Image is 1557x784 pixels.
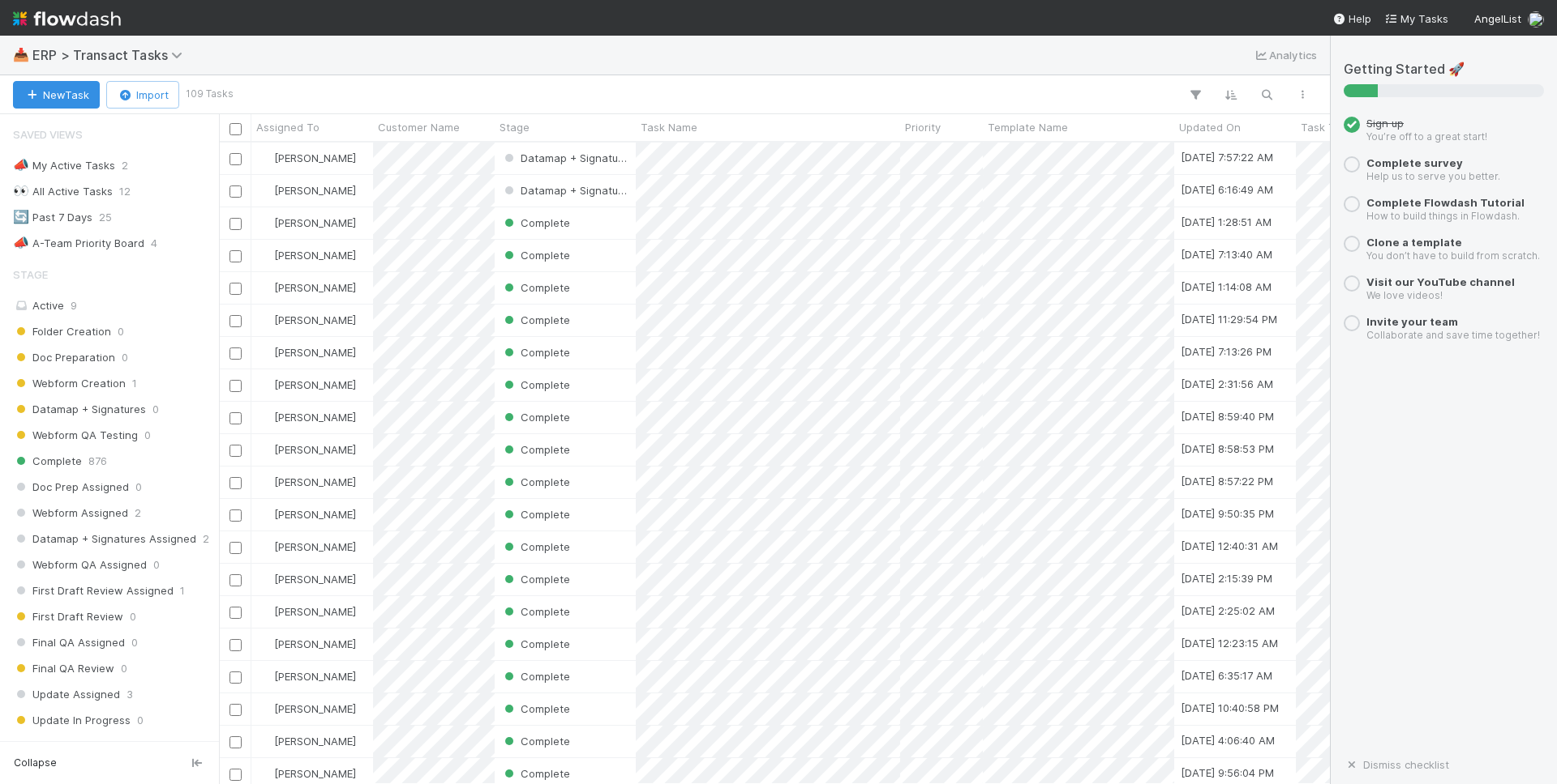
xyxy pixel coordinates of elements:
input: Toggle All Rows Selected [229,123,242,135]
div: [DATE] 10:40:58 PM [1181,700,1279,716]
span: [PERSON_NAME] [274,411,356,424]
span: [PERSON_NAME] [274,637,356,650]
div: [DATE] 9:50:35 PM [1181,505,1274,522]
span: [PERSON_NAME] [274,767,356,780]
span: 📥 [13,48,29,62]
div: [DATE] 6:16:49 AM [1181,181,1273,198]
input: Toggle Row Selected [229,380,242,392]
span: 0 [137,710,144,731]
span: Task Name [641,119,697,135]
button: NewTask [13,81,100,109]
img: avatar_11833ecc-818b-4748-aee0-9d6cf8466369.png [259,411,272,424]
span: Template Name [988,119,1068,135]
span: 9 [71,299,77,312]
div: [PERSON_NAME] [258,215,356,231]
div: [DATE] 7:13:40 AM [1181,246,1272,262]
div: [PERSON_NAME] [258,312,356,328]
span: 25 [99,207,112,228]
small: You’re off to a great start! [1366,130,1487,143]
span: [PERSON_NAME] [274,378,356,391]
span: [PERSON_NAME] [274,735,356,748]
input: Toggle Row Selected [229,736,242,748]
span: Webform QA Testing [13,425,138,445]
span: Complete [501,508,570,521]
span: [PERSON_NAME] [274,702,356,715]
div: [PERSON_NAME] [258,636,356,652]
span: Final QA Assigned [13,633,125,653]
div: [PERSON_NAME] [258,441,356,458]
span: Webform QA Assigned [13,555,147,575]
span: 2 [122,156,128,176]
div: [PERSON_NAME] [258,474,356,490]
span: Update Assigned [13,684,120,705]
input: Toggle Row Selected [229,574,242,586]
span: 0 [144,425,151,445]
small: You don’t have to build from scratch. [1366,249,1540,262]
span: Complete [501,249,570,262]
span: [PERSON_NAME] [274,346,356,359]
span: Complete [501,573,570,586]
span: Complete [501,702,570,715]
span: 12 [119,181,131,202]
div: Complete [501,377,570,393]
span: Assigned To [256,119,320,135]
img: avatar_11833ecc-818b-4748-aee0-9d6cf8466369.png [259,378,272,391]
span: Update In Progress [13,710,131,731]
input: Toggle Row Selected [229,185,242,198]
span: [PERSON_NAME] [274,605,356,618]
div: [PERSON_NAME] [258,668,356,684]
div: [DATE] 2:25:02 AM [1181,603,1275,619]
img: avatar_11833ecc-818b-4748-aee0-9d6cf8466369.png [259,735,272,748]
div: Complete [501,441,570,458]
div: My Active Tasks [13,156,115,176]
span: ERP > Transact Tasks [32,47,191,63]
div: [PERSON_NAME] [258,539,356,555]
span: Saved Views [13,118,83,151]
span: Complete [501,281,570,294]
div: Complete [501,571,570,587]
span: Datamap + Signatures Assigned [501,184,684,197]
img: avatar_11833ecc-818b-4748-aee0-9d6cf8466369.png [259,475,272,488]
span: 0 [152,399,159,420]
span: [PERSON_NAME] [274,184,356,197]
div: [PERSON_NAME] [258,733,356,749]
div: [PERSON_NAME] [258,765,356,782]
img: avatar_11833ecc-818b-4748-aee0-9d6cf8466369.png [259,281,272,294]
span: First Draft Review Assigned [13,581,174,601]
span: Stage [13,258,48,291]
div: [PERSON_NAME] [258,279,356,296]
small: How to build things in Flowdash. [1366,210,1520,222]
img: avatar_11833ecc-818b-4748-aee0-9d6cf8466369.png [259,443,272,456]
input: Toggle Row Selected [229,283,242,295]
span: Complete [501,443,570,456]
div: [DATE] 7:57:22 AM [1181,149,1273,165]
span: Doc Preparation [13,347,115,368]
img: avatar_11833ecc-818b-4748-aee0-9d6cf8466369.png [259,702,272,715]
button: Import [106,81,179,109]
span: Complete [501,637,570,650]
span: Complete [501,475,570,488]
span: Webform Assigned [13,503,128,523]
span: [PERSON_NAME] [274,573,356,586]
div: [DATE] 8:58:53 PM [1181,441,1274,457]
a: Analytics [1253,45,1317,65]
span: 0 [135,477,142,497]
div: [DATE] 1:14:08 AM [1181,279,1272,295]
span: Folder Creation [13,322,111,342]
div: Past 7 Days [13,207,92,228]
div: [DATE] 6:35:17 AM [1181,667,1272,684]
span: [PERSON_NAME] [274,216,356,229]
div: [DATE] 12:40:31 AM [1181,538,1278,554]
span: Complete [501,346,570,359]
div: [DATE] 9:56:04 PM [1181,765,1274,781]
span: 📣 [13,158,29,172]
img: avatar_11833ecc-818b-4748-aee0-9d6cf8466369.png [259,573,272,586]
a: Complete survey [1366,156,1463,169]
div: Complete [501,344,570,360]
input: Toggle Row Selected [229,769,242,781]
span: Complete [501,378,570,391]
input: Toggle Row Selected [229,607,242,619]
div: All Active Tasks [13,181,113,202]
input: Toggle Row Selected [229,704,242,716]
span: Visit our YouTube channel [1366,275,1515,288]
